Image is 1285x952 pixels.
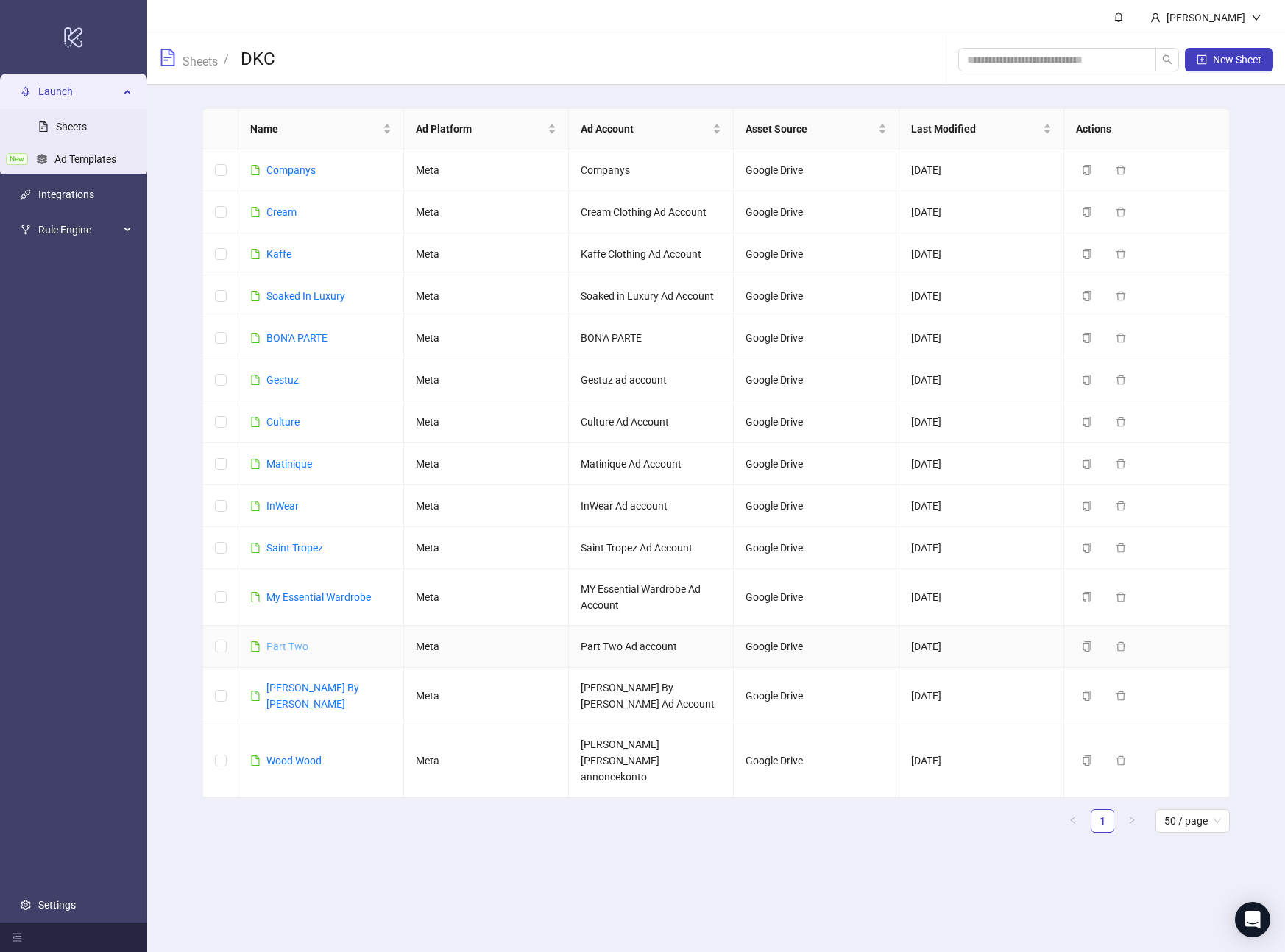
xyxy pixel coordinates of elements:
[266,332,328,344] a: BON'A PARTE
[581,121,709,137] span: Ad Account
[250,333,261,343] span: file
[1164,810,1221,832] span: 50 / page
[899,191,1064,233] td: [DATE]
[266,374,299,386] a: Gestuz
[1162,54,1172,65] span: search
[250,165,261,175] span: file
[224,48,229,71] li: /
[569,359,734,401] td: Gestuz ad account
[569,724,734,797] td: [PERSON_NAME] [PERSON_NAME] annoncekonto
[1082,459,1092,469] span: copy
[54,153,116,165] a: Ad Templates
[734,109,899,149] th: Asset Source
[899,724,1064,797] td: [DATE]
[569,569,734,626] td: MY Essential Wardrobe Ad Account
[734,626,899,668] td: Google Drive
[1082,417,1092,427] span: copy
[159,49,177,66] span: file-text
[899,401,1064,443] td: [DATE]
[1114,12,1124,22] span: bell
[899,359,1064,401] td: [DATE]
[266,458,312,470] a: Matinique
[238,109,403,149] th: Name
[250,691,261,701] span: file
[404,149,569,191] td: Meta
[899,485,1064,527] td: [DATE]
[404,527,569,569] td: Meta
[569,485,734,527] td: InWear Ad account
[734,668,899,724] td: Google Drive
[734,317,899,359] td: Google Drive
[1235,902,1270,937] div: Open Intercom Messenger
[734,485,899,527] td: Google Drive
[899,527,1064,569] td: [DATE]
[1116,417,1126,427] span: delete
[899,668,1064,724] td: [DATE]
[1161,10,1251,26] div: [PERSON_NAME]
[12,932,22,942] span: menu-fold
[250,459,261,469] span: file
[266,290,345,302] a: Soaked In Luxury
[569,275,734,317] td: Soaked in Luxury Ad Account
[266,416,300,428] a: Culture
[250,543,261,553] span: file
[1082,375,1092,385] span: copy
[1064,109,1229,149] th: Actions
[734,569,899,626] td: Google Drive
[1116,165,1126,175] span: delete
[266,641,308,652] a: Part Two
[180,52,221,68] a: Sheets
[899,626,1064,668] td: [DATE]
[1116,249,1126,259] span: delete
[38,188,94,200] a: Integrations
[404,485,569,527] td: Meta
[1116,207,1126,217] span: delete
[569,109,734,149] th: Ad Account
[899,275,1064,317] td: [DATE]
[266,500,299,512] a: InWear
[250,207,261,217] span: file
[250,755,261,766] span: file
[1197,54,1207,65] span: plus-square
[1185,48,1273,71] button: New Sheet
[404,724,569,797] td: Meta
[250,501,261,511] span: file
[1116,333,1126,343] span: delete
[911,121,1040,137] span: Last Modified
[250,417,261,427] span: file
[266,248,291,260] a: Kaffe
[1120,809,1144,833] button: right
[1091,809,1114,833] li: 1
[899,109,1064,149] th: Last Modified
[1082,501,1092,511] span: copy
[1213,54,1261,66] span: New Sheet
[404,233,569,275] td: Meta
[899,149,1064,191] td: [DATE]
[404,569,569,626] td: Meta
[404,359,569,401] td: Meta
[734,149,899,191] td: Google Drive
[38,215,119,244] span: Rule Engine
[266,542,323,554] a: Saint Tropez
[734,233,899,275] td: Google Drive
[266,682,359,710] a: [PERSON_NAME] By [PERSON_NAME]
[1061,809,1085,833] button: left
[1120,809,1144,833] li: Next Page
[21,86,31,96] span: rocket
[1082,755,1092,766] span: copy
[899,233,1064,275] td: [DATE]
[899,317,1064,359] td: [DATE]
[1069,816,1077,825] span: left
[1082,592,1092,602] span: copy
[1251,13,1261,23] span: down
[569,626,734,668] td: Part Two Ad account
[404,668,569,724] td: Meta
[1082,691,1092,701] span: copy
[38,899,76,911] a: Settings
[241,48,275,71] h3: DKC
[404,401,569,443] td: Meta
[1082,641,1092,652] span: copy
[1082,543,1092,553] span: copy
[404,191,569,233] td: Meta
[1061,809,1085,833] li: Previous Page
